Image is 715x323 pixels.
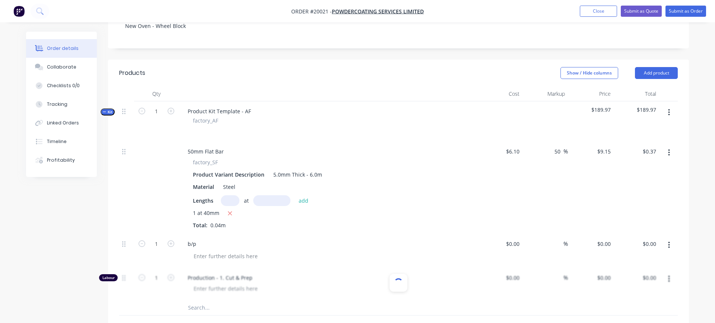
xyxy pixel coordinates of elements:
[617,106,657,114] span: $189.97
[26,151,97,170] button: Profitability
[119,69,145,77] div: Products
[665,6,706,17] button: Submit as Order
[134,86,179,101] div: Qty
[270,169,325,180] div: 5.0mm Thick - 6.0m
[244,197,249,205] span: at
[182,146,230,157] div: 50mm Flat Bar
[47,64,76,70] div: Collaborate
[182,106,257,117] div: Product Kit Template - AF
[13,6,25,17] img: Factory
[193,209,219,218] span: 1 at 40mm
[99,274,118,281] div: Labour
[614,86,660,101] div: Total
[26,58,97,76] button: Collaborate
[563,147,568,156] span: %
[182,238,202,249] div: b/p
[26,114,97,132] button: Linked Orders
[119,15,678,37] div: New Oven - Wheel Block
[26,76,97,95] button: Checklists 0/0
[47,45,79,52] div: Order details
[220,181,238,192] div: Steel
[635,67,678,79] button: Add product
[560,67,618,79] button: Show / Hide columns
[522,86,568,101] div: Markup
[291,8,332,15] span: Order #20021 -
[571,106,611,114] span: $189.97
[101,108,115,115] button: Kit
[621,6,662,17] button: Submit as Quote
[207,222,229,229] span: 0.04m
[193,117,218,124] span: factory_AF
[47,120,79,126] div: Linked Orders
[190,181,217,192] div: Material
[580,6,617,17] button: Close
[193,197,213,205] span: Lengths
[103,109,112,115] span: Kit
[193,222,207,229] span: Total:
[47,157,75,164] div: Profitability
[295,195,312,205] button: add
[26,132,97,151] button: Timeline
[332,8,424,15] a: Powdercoating Services Limited
[568,86,614,101] div: Price
[47,138,67,145] div: Timeline
[47,82,80,89] div: Checklists 0/0
[190,169,267,180] div: Product Variant Description
[47,101,67,108] div: Tracking
[563,240,568,248] span: %
[477,86,522,101] div: Cost
[188,300,337,315] input: Search...
[193,158,218,166] span: factory_SF
[26,39,97,58] button: Order details
[26,95,97,114] button: Tracking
